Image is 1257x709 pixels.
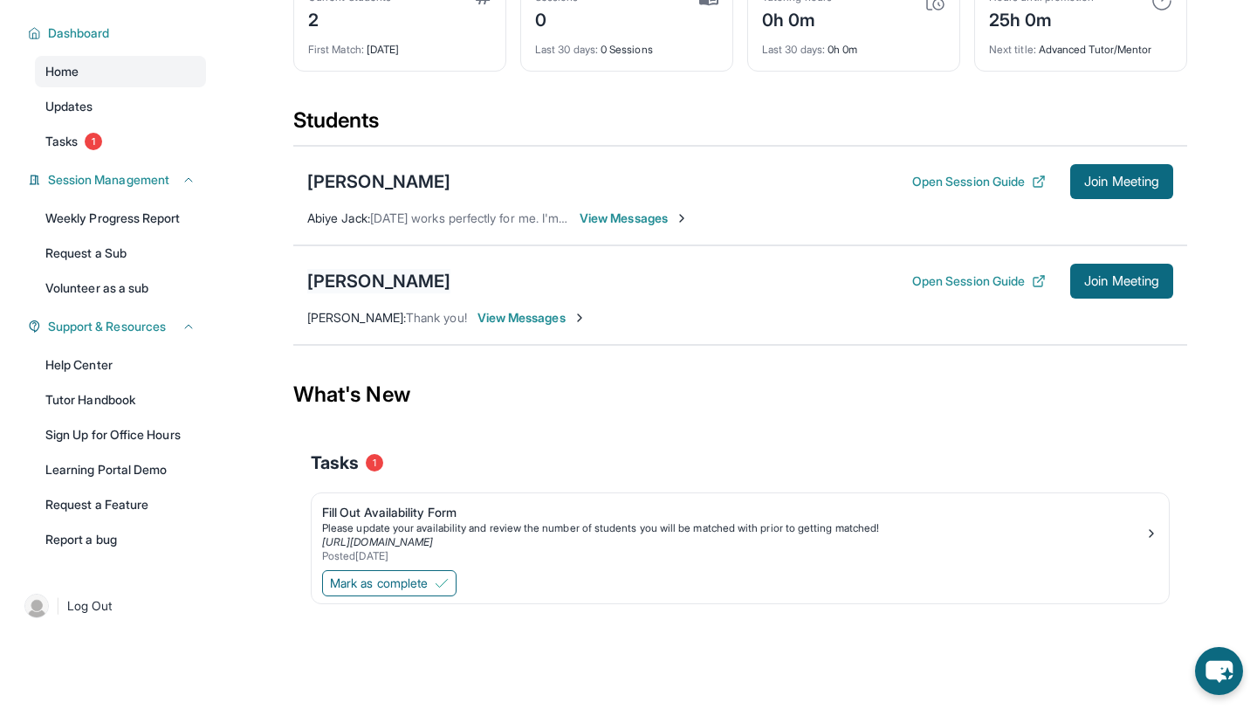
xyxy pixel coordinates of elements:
[308,43,364,56] span: First Match :
[85,133,102,150] span: 1
[406,310,467,325] span: Thank you!
[535,43,598,56] span: Last 30 days :
[308,32,491,57] div: [DATE]
[35,203,206,234] a: Weekly Progress Report
[293,356,1187,433] div: What's New
[307,169,450,194] div: [PERSON_NAME]
[1070,164,1173,199] button: Join Meeting
[1084,276,1159,286] span: Join Meeting
[762,32,945,57] div: 0h 0m
[17,587,206,625] a: |Log Out
[435,576,449,590] img: Mark as complete
[1070,264,1173,299] button: Join Meeting
[48,318,166,335] span: Support & Resources
[330,575,428,592] span: Mark as complete
[322,549,1144,563] div: Posted [DATE]
[762,4,832,32] div: 0h 0m
[477,309,587,327] span: View Messages
[366,454,383,472] span: 1
[370,210,1039,225] span: [DATE] works perfectly for me. I'm really looking forward to working with you and [PERSON_NAME] t...
[989,4,1094,32] div: 25h 0m
[45,133,78,150] span: Tasks
[35,237,206,269] a: Request a Sub
[41,318,196,335] button: Support & Resources
[35,126,206,157] a: Tasks1
[48,171,169,189] span: Session Management
[35,272,206,304] a: Volunteer as a sub
[41,171,196,189] button: Session Management
[535,4,579,32] div: 0
[912,272,1046,290] button: Open Session Guide
[45,98,93,115] span: Updates
[311,451,359,475] span: Tasks
[45,63,79,80] span: Home
[56,595,60,616] span: |
[580,210,689,227] span: View Messages
[989,32,1172,57] div: Advanced Tutor/Mentor
[675,211,689,225] img: Chevron-Right
[322,504,1144,521] div: Fill Out Availability Form
[35,419,206,451] a: Sign Up for Office Hours
[35,91,206,122] a: Updates
[41,24,196,42] button: Dashboard
[762,43,825,56] span: Last 30 days :
[67,597,113,615] span: Log Out
[307,210,370,225] span: Abiye Jack :
[308,4,391,32] div: 2
[35,524,206,555] a: Report a bug
[35,349,206,381] a: Help Center
[35,384,206,416] a: Tutor Handbook
[35,454,206,485] a: Learning Portal Demo
[989,43,1036,56] span: Next title :
[1195,647,1243,695] button: chat-button
[312,493,1169,567] a: Fill Out Availability FormPlease update your availability and review the number of students you w...
[573,311,587,325] img: Chevron-Right
[322,570,457,596] button: Mark as complete
[307,310,406,325] span: [PERSON_NAME] :
[24,594,49,618] img: user-img
[322,521,1144,535] div: Please update your availability and review the number of students you will be matched with prior ...
[35,56,206,87] a: Home
[35,489,206,520] a: Request a Feature
[535,32,718,57] div: 0 Sessions
[1084,176,1159,187] span: Join Meeting
[322,535,433,548] a: [URL][DOMAIN_NAME]
[293,107,1187,145] div: Students
[48,24,110,42] span: Dashboard
[912,173,1046,190] button: Open Session Guide
[307,269,450,293] div: [PERSON_NAME]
